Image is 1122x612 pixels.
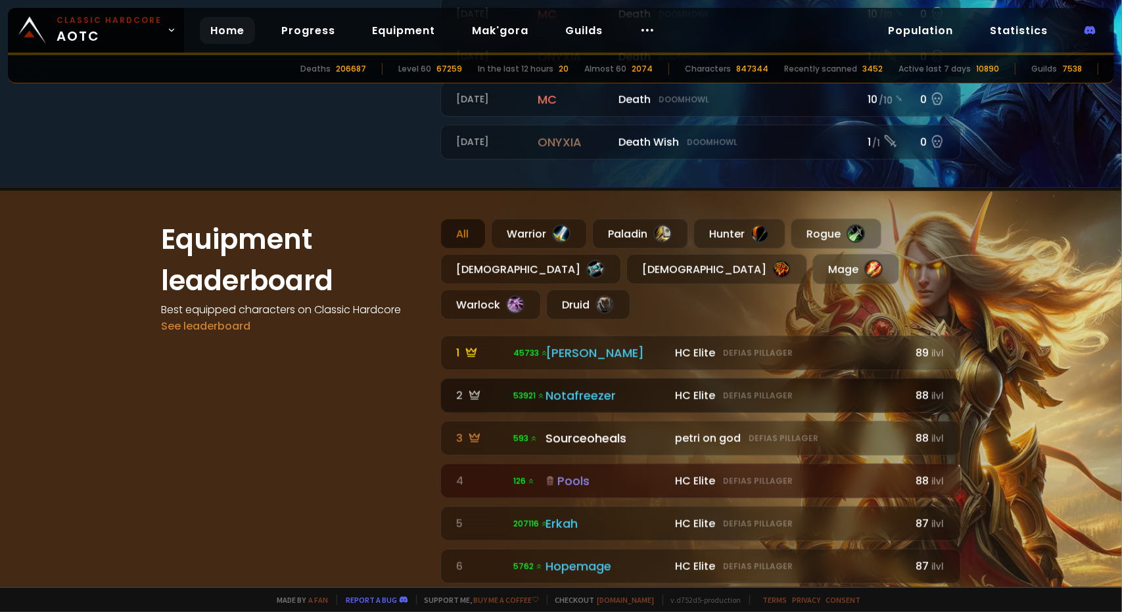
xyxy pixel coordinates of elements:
div: 2074 [632,63,653,75]
a: Consent [826,595,861,605]
div: Mage [812,254,899,284]
div: 10890 [976,63,999,75]
div: 88 [910,387,945,404]
div: HC Elite [675,558,902,575]
div: 4 [457,473,505,489]
small: Defias Pillager [749,433,818,445]
a: Home [200,17,255,44]
div: Druid [546,290,630,320]
small: ilvl [932,518,945,531]
small: ilvl [932,390,945,403]
span: Support me, [416,595,539,605]
div: 88 [910,430,945,447]
a: [DATE]onyxiaDeath WishDoomhowl1 /10 [440,125,961,160]
div: petri on god [675,430,902,447]
div: 7538 [1062,63,1082,75]
a: Equipment [362,17,446,44]
div: HC Elite [675,345,902,361]
div: Guilds [1031,63,1057,75]
span: v. d752d5 - production [663,595,741,605]
div: 847344 [736,63,768,75]
a: 5 207116 Erkah HC EliteDefias Pillager87ilvl [440,506,961,541]
div: 5 [457,515,505,532]
div: 1 [457,345,505,361]
h1: Equipment leaderboard [162,219,425,301]
small: Defias Pillager [723,390,793,402]
span: Checkout [547,595,655,605]
a: Report a bug [346,595,398,605]
div: HC Elite [675,387,902,404]
a: Mak'gora [461,17,539,44]
a: Guilds [555,17,613,44]
small: Defias Pillager [723,475,793,487]
h4: Best equipped characters on Classic Hardcore [162,301,425,318]
div: [PERSON_NAME] [546,344,668,362]
div: HC Elite [675,473,902,489]
div: Erkah [546,515,668,533]
a: Terms [763,595,787,605]
div: Level 60 [398,63,431,75]
small: ilvl [932,347,945,360]
a: a fan [309,595,329,605]
div: Active last 7 days [899,63,971,75]
div: 89 [910,345,945,361]
div: Paladin [592,219,688,249]
a: [DATE]mcDeathDoomhowl10 /100 [440,82,961,117]
div: Sourceoheals [546,429,668,447]
div: Almost 60 [584,63,626,75]
div: Rogue [791,219,881,249]
a: 1 45733 [PERSON_NAME] HC EliteDefias Pillager89ilvl [440,336,961,370]
div: All [440,219,486,249]
a: [DOMAIN_NAME] [597,595,655,605]
small: ilvl [932,433,945,445]
div: 87 [910,558,945,575]
small: ilvl [932,475,945,488]
div: 3452 [862,63,883,75]
div: HC Elite [675,515,902,532]
small: ilvl [932,561,945,573]
a: Buy me a coffee [474,595,539,605]
div: Warlock [440,290,541,320]
a: Progress [271,17,346,44]
div: 88 [910,473,945,489]
div: 20 [559,63,569,75]
a: Population [877,17,964,44]
a: Classic HardcoreAOTC [8,8,184,53]
a: 6 5762 Hopemage HC EliteDefias Pillager87ilvl [440,549,961,584]
span: 53921 [513,390,545,402]
small: Defias Pillager [723,518,793,530]
div: Deaths [300,63,331,75]
div: Characters [685,63,731,75]
div: Warrior [491,219,587,249]
div: 3 [457,430,505,447]
span: 45733 [513,347,548,359]
a: See leaderboard [162,318,251,334]
div: Recently scanned [784,63,857,75]
div: Pools [546,472,668,490]
div: Hunter [693,219,785,249]
div: Notafreezer [546,387,668,404]
span: 593 [513,433,538,445]
div: 67259 [436,63,462,75]
div: 206687 [336,63,366,75]
a: 2 53921 Notafreezer HC EliteDefias Pillager88ilvl [440,378,961,413]
div: 87 [910,515,945,532]
span: Made by [269,595,329,605]
div: In the last 12 hours [478,63,553,75]
div: 6 [457,558,505,575]
a: Privacy [793,595,821,605]
span: 5762 [513,561,543,573]
small: Classic Hardcore [57,14,162,26]
div: [DEMOGRAPHIC_DATA] [440,254,621,284]
span: AOTC [57,14,162,46]
small: Defias Pillager [723,561,793,573]
a: Statistics [979,17,1058,44]
div: Hopemage [546,557,668,575]
span: 126 [513,475,535,487]
a: 3 593 Sourceoheals petri on godDefias Pillager88ilvl [440,421,961,456]
small: Defias Pillager [723,347,793,359]
a: 4 126 Pools HC EliteDefias Pillager88ilvl [440,464,961,498]
div: 2 [457,387,505,404]
div: [DEMOGRAPHIC_DATA] [626,254,807,284]
span: 207116 [513,518,548,530]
